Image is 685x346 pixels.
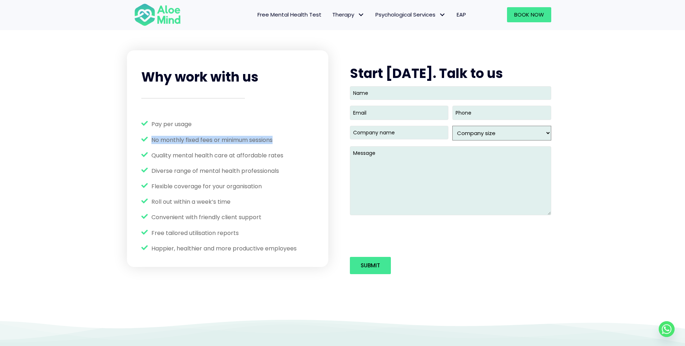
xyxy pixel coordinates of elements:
nav: Menu [190,7,471,22]
input: Email [350,106,448,120]
a: Whatsapp [659,321,675,337]
h2: Start [DATE]. Talk to us [350,65,551,83]
img: Aloe mind Logo [134,3,181,27]
span: Free tailored utilisation reports [151,229,239,237]
input: Submit [350,257,391,274]
a: Book Now [507,7,551,22]
span: Therapy [332,11,365,18]
iframe: reCAPTCHA [350,221,459,249]
span: Therapy: submenu [356,10,366,20]
a: Free Mental Health Test [252,7,327,22]
span: Happier, healthier and more productive employees [151,244,297,253]
input: Name [350,86,551,100]
span: Convenient with friendly client support [151,213,261,221]
a: Psychological ServicesPsychological Services: submenu [370,7,451,22]
a: EAP [451,7,471,22]
span: Quality mental health care at affordable rates [151,151,283,160]
input: Company name [350,126,448,139]
span: Diverse range of mental health professionals [151,167,279,175]
a: TherapyTherapy: submenu [327,7,370,22]
span: No monthly fixed fees or minimum sessions [151,136,273,144]
span: Why work with us [141,68,259,86]
span: Free Mental Health Test [257,11,321,18]
span: Flexible coverage for your organisation [151,182,262,190]
span: Psychological Services [375,11,446,18]
input: Phone [452,106,551,120]
span: Roll out within a week’s time [151,198,230,206]
span: Pay per usage [151,120,192,128]
span: Book Now [514,11,544,18]
span: EAP [457,11,466,18]
span: Psychological Services: submenu [437,10,448,20]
